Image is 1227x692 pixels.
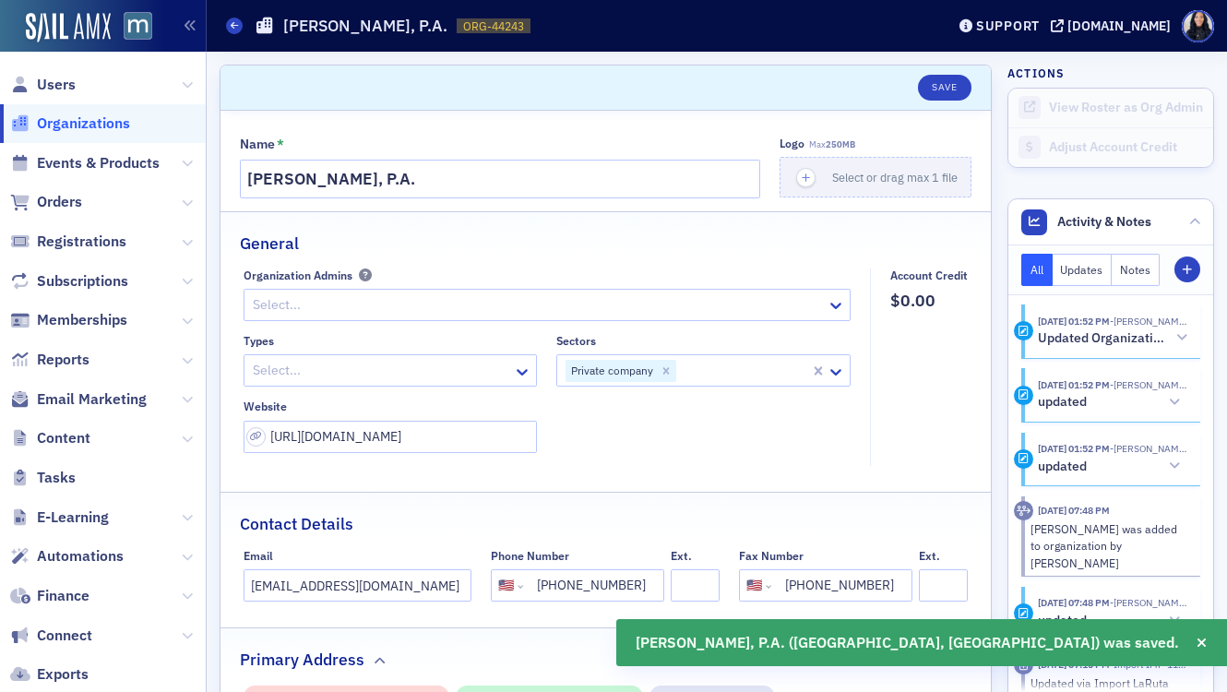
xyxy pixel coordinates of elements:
[1038,613,1087,629] h5: updated
[1038,378,1110,391] time: 9/18/2025 01:52 PM
[976,18,1040,34] div: Support
[498,576,514,595] div: 🇺🇸
[37,428,90,448] span: Content
[1014,321,1033,340] div: Activity
[1021,254,1053,286] button: All
[244,334,274,348] div: Types
[566,360,656,382] div: Private company
[1112,254,1160,286] button: Notes
[1038,611,1187,630] button: updated
[1182,10,1214,42] span: Profile
[739,549,804,563] div: Fax Number
[1014,603,1033,623] div: Update
[832,170,958,185] span: Select or drag max 1 file
[1008,127,1213,167] a: Adjust Account Credit
[556,334,596,348] div: Sectors
[10,626,92,646] a: Connect
[1049,139,1204,156] div: Adjust Account Credit
[1030,520,1188,571] div: [PERSON_NAME] was added to organization by [PERSON_NAME]
[1038,315,1110,328] time: 9/18/2025 01:52 PM
[1038,330,1170,347] h5: Updated Organization: [PERSON_NAME], P.A. ([GEOGRAPHIC_DATA], [GEOGRAPHIC_DATA])
[26,13,111,42] img: SailAMX
[1038,457,1187,476] button: updated
[10,586,89,606] a: Finance
[1007,65,1065,81] h4: Actions
[10,232,126,252] a: Registrations
[10,75,76,95] a: Users
[826,138,855,150] span: 250MB
[1038,596,1110,609] time: 1/13/2025 07:48 PM
[10,310,127,330] a: Memberships
[10,507,109,528] a: E-Learning
[244,549,273,563] div: Email
[10,546,124,567] a: Automations
[1053,254,1113,286] button: Updates
[780,157,971,197] button: Select or drag max 1 file
[37,310,127,330] span: Memberships
[37,507,109,528] span: E-Learning
[1038,459,1087,475] h5: updated
[124,12,152,41] img: SailAMX
[809,138,855,150] span: Max
[37,192,82,212] span: Orders
[1051,19,1177,32] button: [DOMAIN_NAME]
[746,576,762,595] div: 🇺🇸
[37,153,160,173] span: Events & Products
[1067,18,1171,34] div: [DOMAIN_NAME]
[37,468,76,488] span: Tasks
[656,360,676,382] div: Remove Private company
[37,664,89,685] span: Exports
[890,289,968,313] span: $0.00
[10,350,89,370] a: Reports
[1038,328,1187,348] button: Updated Organization: [PERSON_NAME], P.A. ([GEOGRAPHIC_DATA], [GEOGRAPHIC_DATA])
[37,232,126,252] span: Registrations
[10,113,130,134] a: Organizations
[918,75,971,101] button: Save
[10,664,89,685] a: Exports
[240,648,364,672] h2: Primary Address
[671,549,692,563] div: Ext.
[780,137,804,150] div: Logo
[37,75,76,95] span: Users
[10,468,76,488] a: Tasks
[463,18,524,34] span: ORG-44243
[1014,501,1033,520] div: Activity
[1038,393,1187,412] button: updated
[1038,394,1087,411] h5: updated
[283,15,447,37] h1: [PERSON_NAME], P.A.
[244,268,352,282] div: Organization Admins
[37,113,130,134] span: Organizations
[10,428,90,448] a: Content
[10,271,128,292] a: Subscriptions
[636,632,1179,654] span: [PERSON_NAME], P.A. ([GEOGRAPHIC_DATA], [GEOGRAPHIC_DATA]) was saved.
[10,153,160,173] a: Events & Products
[37,350,89,370] span: Reports
[244,400,287,413] div: Website
[1014,449,1033,469] div: Update
[491,549,569,563] div: Phone Number
[111,12,152,43] a: View Homepage
[277,137,284,150] abbr: This field is required
[1038,504,1110,517] time: 1/13/2025 07:48 PM
[890,268,968,282] div: Account Credit
[37,389,147,410] span: Email Marketing
[240,137,275,153] div: Name
[1057,212,1151,232] span: Activity & Notes
[37,626,92,646] span: Connect
[919,549,940,563] div: Ext.
[37,546,124,567] span: Automations
[10,389,147,410] a: Email Marketing
[1110,596,1187,609] span: Katherine Cole
[240,512,353,536] h2: Contact Details
[37,271,128,292] span: Subscriptions
[240,232,299,256] h2: General
[10,192,82,212] a: Orders
[1038,442,1110,455] time: 9/18/2025 01:52 PM
[37,586,89,606] span: Finance
[1014,386,1033,405] div: Update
